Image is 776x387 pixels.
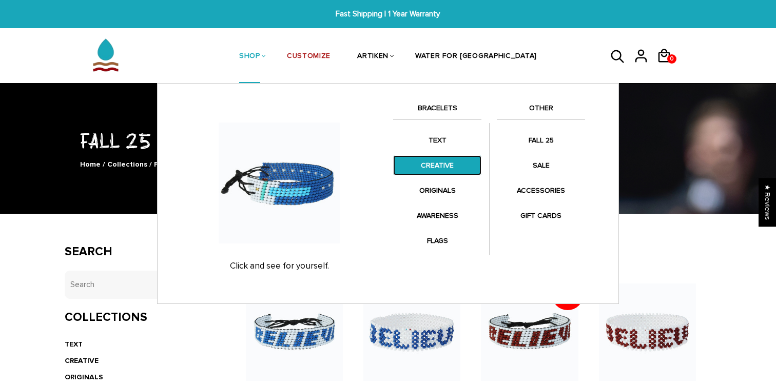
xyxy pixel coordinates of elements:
[357,30,389,84] a: ARTIKEN
[239,30,260,84] a: SHOP
[393,102,481,119] a: BRACELETS
[393,180,481,200] a: ORIGINALS
[497,130,585,150] a: FALL 25
[393,231,481,251] a: FLAGS
[80,160,101,169] a: Home
[393,130,481,150] a: TEXT
[393,155,481,175] a: CREATIVE
[759,178,776,227] div: Click to open Judge.me floating reviews tab
[415,30,537,84] a: WATER FOR [GEOGRAPHIC_DATA]
[65,373,103,381] a: ORIGINALS
[103,160,105,169] span: /
[65,271,215,299] input: Search
[176,261,383,271] p: Click and see for yourself.
[65,310,215,325] h3: Collections
[107,160,147,169] a: Collections
[65,340,83,349] a: TEXT
[149,160,152,169] span: /
[65,356,99,365] a: CREATIVE
[393,206,481,226] a: AWARENESS
[287,30,331,84] a: CUSTOMIZE
[497,206,585,226] a: GIFT CARDS
[65,127,711,154] h1: FALL 25
[497,180,585,200] a: ACCESSORIES
[497,102,585,119] a: OTHER
[239,8,537,20] span: Fast Shipping | 1 Year Warranty
[65,245,215,259] h3: Search
[668,52,676,66] span: 0
[497,155,585,175] a: SALE
[656,67,680,68] a: 0
[154,160,182,169] span: FALL 25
